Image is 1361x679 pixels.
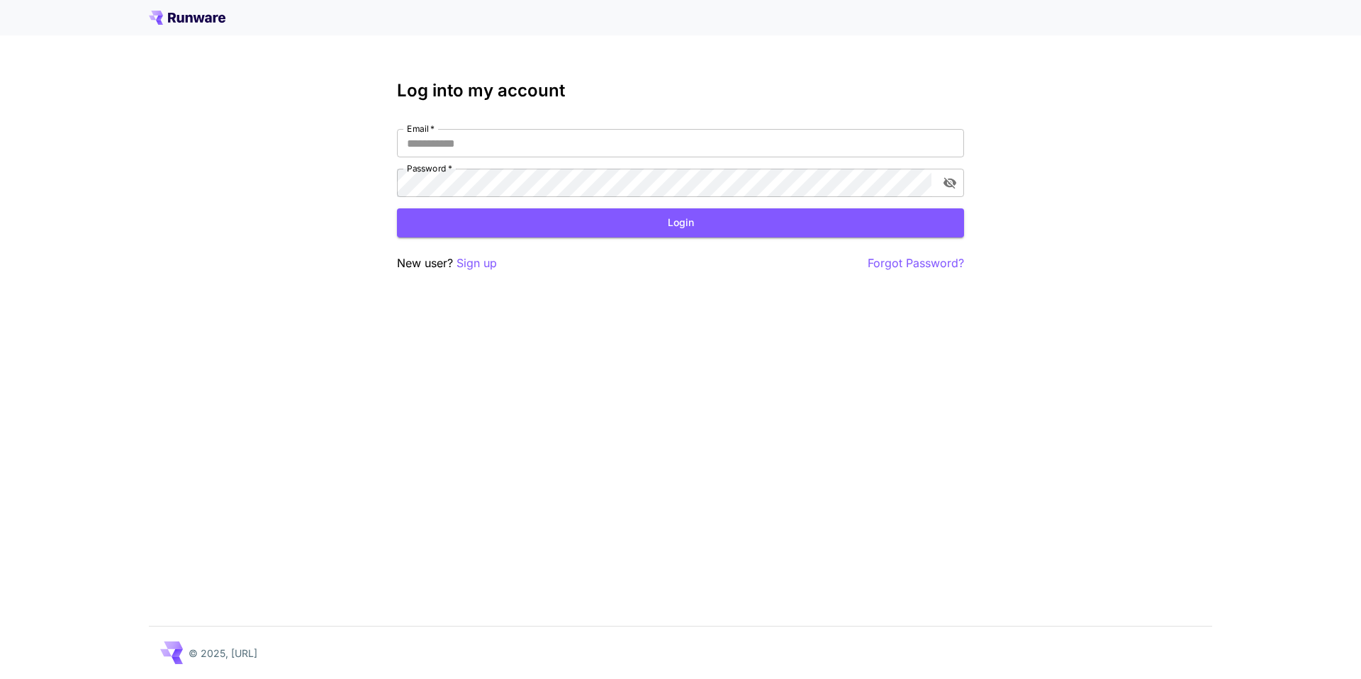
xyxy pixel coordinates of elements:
[407,123,435,135] label: Email
[397,81,964,101] h3: Log into my account
[868,254,964,272] button: Forgot Password?
[189,646,257,661] p: © 2025, [URL]
[397,208,964,237] button: Login
[457,254,497,272] button: Sign up
[937,170,963,196] button: toggle password visibility
[407,162,452,174] label: Password
[397,254,497,272] p: New user?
